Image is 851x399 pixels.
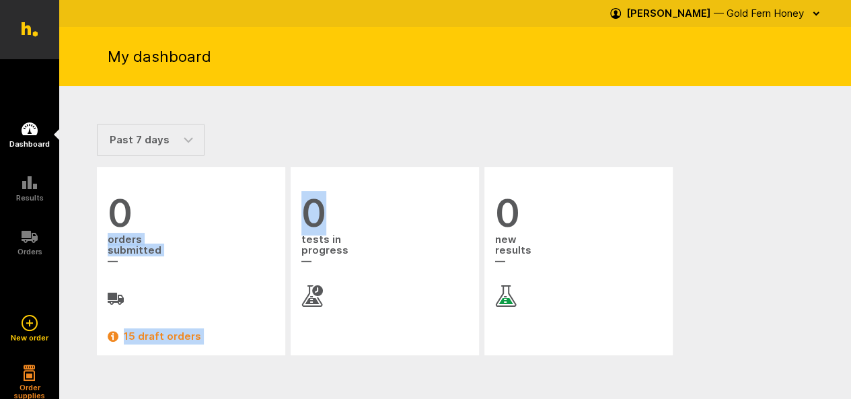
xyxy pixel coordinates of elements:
[626,7,711,20] strong: [PERSON_NAME]
[714,7,804,20] span: — Gold Fern Honey
[108,194,274,307] a: 0 orderssubmitted
[17,248,42,256] h5: Orders
[495,233,662,269] span: new results
[108,194,274,233] span: 0
[495,194,662,307] a: 0 newresults
[301,233,468,269] span: tests in progress
[16,194,44,202] h5: Results
[610,3,824,24] button: [PERSON_NAME] — Gold Fern Honey
[495,194,662,233] span: 0
[108,46,211,67] h1: My dashboard
[108,233,274,269] span: orders submitted
[301,194,468,307] a: 0 tests inprogress
[9,140,50,148] h5: Dashboard
[11,334,48,342] h5: New order
[108,328,274,344] a: 15 draft orders
[301,194,468,233] span: 0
